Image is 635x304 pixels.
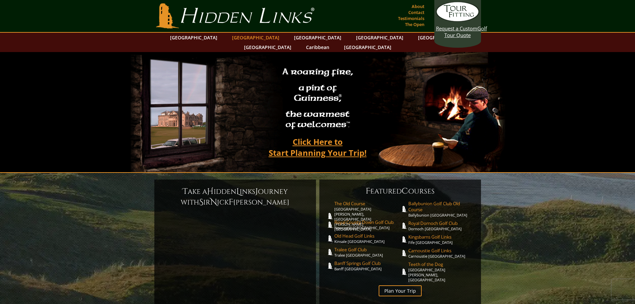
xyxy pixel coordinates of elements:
[436,2,479,38] a: Request a CustomGolf Tour Quote
[303,42,333,52] a: Caribbean
[262,134,373,161] a: Click Here toStart Planning Your Trip!
[229,33,283,42] a: [GEOGRAPHIC_DATA]
[402,186,408,197] span: C
[334,201,400,207] span: The Old Course
[408,220,474,231] a: Royal Dornoch Golf ClubDornoch [GEOGRAPHIC_DATA]
[183,186,188,197] span: T
[334,247,400,258] a: Tralee Golf ClubTralee [GEOGRAPHIC_DATA]
[291,33,345,42] a: [GEOGRAPHIC_DATA]
[255,186,258,197] span: J
[403,20,426,29] a: The Open
[408,261,474,267] span: Teeth of the Dog
[210,197,217,208] span: N
[334,219,400,230] a: Royal County Down Golf ClubNewcastle [GEOGRAPHIC_DATA]
[241,42,295,52] a: [GEOGRAPHIC_DATA]
[334,260,400,271] a: Banff Springs Golf ClubBanff [GEOGRAPHIC_DATA]
[334,233,400,244] a: Old Head Golf LinksKinsale [GEOGRAPHIC_DATA]
[408,248,474,259] a: Carnoustie Golf LinksCarnoustie [GEOGRAPHIC_DATA]
[407,8,426,17] a: Contact
[436,25,477,32] span: Request a Custom
[341,42,395,52] a: [GEOGRAPHIC_DATA]
[366,186,370,197] span: F
[408,248,474,254] span: Carnoustie Golf Links
[278,64,357,134] h2: A roaring fire, a pint of Guinness , the warmest of welcomes™.
[334,219,400,225] span: Royal County Down Golf Club
[334,233,400,239] span: Old Head Golf Links
[334,247,400,253] span: Tralee Golf Club
[207,186,214,197] span: H
[408,234,474,245] a: Kingsbarns Golf LinksFife [GEOGRAPHIC_DATA]
[236,186,240,197] span: L
[334,201,400,232] a: The Old Course[GEOGRAPHIC_DATA][PERSON_NAME], [GEOGRAPHIC_DATA][PERSON_NAME] [GEOGRAPHIC_DATA]
[408,261,474,282] a: Teeth of the Dog[GEOGRAPHIC_DATA][PERSON_NAME], [GEOGRAPHIC_DATA]
[334,260,400,266] span: Banff Springs Golf Club
[408,220,474,226] span: Royal Dornoch Golf Club
[408,201,474,213] span: Ballybunion Golf Club Old Course
[353,33,407,42] a: [GEOGRAPHIC_DATA]
[396,14,426,23] a: Testimonials
[408,234,474,240] span: Kingsbarns Golf Links
[379,285,422,296] a: Plan Your Trip
[326,186,474,197] h6: eatured ourses
[229,197,233,208] span: F
[410,2,426,11] a: About
[408,201,474,218] a: Ballybunion Golf Club Old CourseBallybunion [GEOGRAPHIC_DATA]
[167,33,221,42] a: [GEOGRAPHIC_DATA]
[199,197,203,208] span: S
[161,186,309,208] h6: ake a idden inks ourney with ir ick [PERSON_NAME]
[415,33,469,42] a: [GEOGRAPHIC_DATA]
